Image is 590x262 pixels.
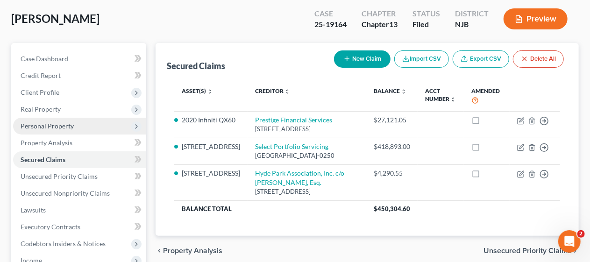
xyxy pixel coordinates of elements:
span: Secured Claims [21,156,65,163]
span: Credit Report [21,71,61,79]
span: Codebtors Insiders & Notices [21,240,106,248]
li: [STREET_ADDRESS] [182,169,240,178]
span: Executory Contracts [21,223,80,231]
span: 2 [577,230,585,238]
a: Case Dashboard [13,50,146,67]
div: 25-19164 [314,19,347,30]
a: Asset(s) unfold_more [182,87,213,94]
a: Unsecured Nonpriority Claims [13,185,146,202]
a: Acct Number unfold_more [425,87,456,102]
span: Property Analysis [21,139,72,147]
div: Status [412,8,440,19]
th: Amended [464,82,510,111]
span: Case Dashboard [21,55,68,63]
a: Creditor unfold_more [255,87,290,94]
i: unfold_more [207,89,213,94]
span: $450,304.60 [374,205,410,212]
a: Property Analysis [13,135,146,151]
div: $4,290.55 [374,169,410,178]
a: Select Portfolio Servicing [255,142,328,150]
span: Property Analysis [163,247,222,255]
a: Prestige Financial Services [255,116,332,124]
span: Personal Property [21,122,74,130]
a: Lawsuits [13,202,146,219]
button: Preview [504,8,568,29]
li: 2020 Infiniti QX60 [182,115,240,125]
div: Case [314,8,347,19]
a: Balance unfold_more [374,87,406,94]
th: Balance Total [174,200,366,217]
a: Hyde Park Association, Inc. c/o [PERSON_NAME], Esq. [255,169,344,186]
a: Export CSV [453,50,509,68]
button: Import CSV [394,50,449,68]
a: Secured Claims [13,151,146,168]
button: Delete All [513,50,564,68]
div: Chapter [362,8,398,19]
div: District [455,8,489,19]
span: Lawsuits [21,206,46,214]
i: unfold_more [401,89,406,94]
div: [GEOGRAPHIC_DATA]-0250 [255,151,359,160]
li: [STREET_ADDRESS] [182,142,240,151]
button: New Claim [334,50,391,68]
button: Unsecured Priority Claims chevron_right [483,247,579,255]
span: Unsecured Priority Claims [483,247,571,255]
span: Client Profile [21,88,59,96]
span: Unsecured Nonpriority Claims [21,189,110,197]
div: Secured Claims [167,60,225,71]
button: chevron_left Property Analysis [156,247,222,255]
i: chevron_left [156,247,163,255]
iframe: Intercom live chat [558,230,581,253]
i: unfold_more [450,97,456,102]
i: unfold_more [284,89,290,94]
div: Filed [412,19,440,30]
span: 13 [389,20,398,28]
div: $27,121.05 [374,115,410,125]
div: [STREET_ADDRESS] [255,187,359,196]
div: NJB [455,19,489,30]
a: Executory Contracts [13,219,146,235]
div: [STREET_ADDRESS] [255,125,359,134]
span: [PERSON_NAME] [11,12,100,25]
a: Credit Report [13,67,146,84]
div: $418,893.00 [374,142,410,151]
span: Unsecured Priority Claims [21,172,98,180]
span: Real Property [21,105,61,113]
div: Chapter [362,19,398,30]
a: Unsecured Priority Claims [13,168,146,185]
